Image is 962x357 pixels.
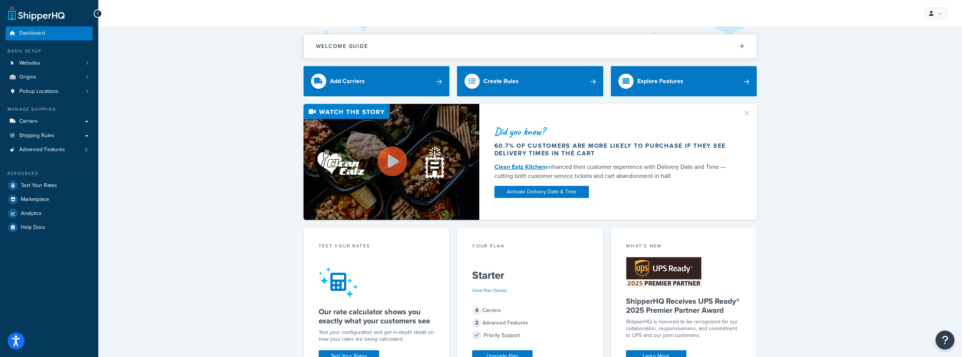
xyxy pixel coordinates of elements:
h5: ShipperHQ Receives UPS Ready® 2025 Premier Partner Award [626,297,742,315]
div: Priority Support [472,330,588,341]
a: Dashboard [6,26,93,40]
span: Marketplace [21,196,49,203]
a: Pickup Locations1 [6,85,93,99]
li: Origins [6,70,93,84]
a: Clean Eatz Kitchen [494,162,545,171]
a: Analytics [6,207,93,220]
div: Explore Features [637,76,683,87]
button: Open Resource Center [936,331,954,349]
p: ShipperHQ is honored to be recognized for our collaboration, responsiveness, and commitment to UP... [626,318,742,339]
a: Websites1 [6,56,93,70]
h5: Starter [472,269,588,281]
a: Activate Delivery Date & Time [494,186,589,198]
div: Carriers [472,305,588,316]
span: Shipping Rules [19,133,54,139]
div: Manage Shipping [6,106,93,113]
a: Marketplace [6,193,93,206]
a: Origins1 [6,70,93,84]
a: Create Rules [457,66,603,96]
h2: Welcome Guide [316,43,368,49]
a: Carriers [6,114,93,128]
a: Help Docs [6,221,93,234]
h5: Our rate calculator shows you exactly what your customers see [319,307,435,325]
span: 2 [472,318,481,328]
div: Create Rules [483,76,519,87]
li: Advanced Features [6,143,93,157]
div: 60.7% of customers are more likely to purchase if they see delivery times in the cart [494,142,733,157]
div: Did you know? [494,126,733,137]
span: Advanced Features [19,147,65,153]
div: Advanced Features [472,318,588,328]
span: Carriers [19,118,38,125]
li: Websites [6,56,93,70]
li: Pickup Locations [6,85,93,99]
span: Websites [19,60,40,66]
div: enhanced their customer experience with Delivery Date and Time — cutting both customer service ti... [494,162,733,181]
a: Advanced Features2 [6,143,93,157]
img: Video thumbnail [304,104,479,220]
div: Your Plan [472,243,588,251]
span: Origins [19,74,36,80]
div: Test your rates [319,243,435,251]
a: Shipping Rules [6,129,93,143]
a: Add Carriers [304,66,450,96]
div: Resources [6,170,93,177]
button: Welcome Guide [304,34,757,58]
div: Add Carriers [330,76,365,87]
span: Pickup Locations [19,88,59,95]
span: 1 [86,88,88,95]
span: Test Your Rates [21,182,57,189]
span: 1 [86,74,88,80]
div: Test your configuration and get in-depth detail on how your rates are being calculated. [319,329,435,343]
span: 4 [472,306,481,315]
span: 2 [85,147,88,153]
span: 1 [86,60,88,66]
span: Help Docs [21,224,45,231]
a: View Plan Details [472,287,507,294]
div: What's New [626,243,742,251]
div: Basic Setup [6,48,93,54]
span: Dashboard [19,30,45,37]
a: Explore Features [611,66,757,96]
span: Analytics [21,210,42,217]
a: Test Your Rates [6,179,93,192]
